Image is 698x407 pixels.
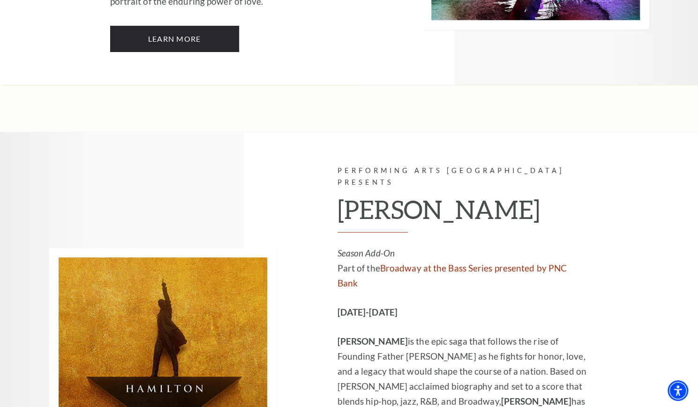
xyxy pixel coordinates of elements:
a: Broadway at the Bass Series presented by PNC Bank [338,263,567,288]
p: Performing Arts [GEOGRAPHIC_DATA] Presents [338,165,588,188]
strong: [PERSON_NAME] [338,336,408,347]
h2: [PERSON_NAME] [338,194,588,233]
p: Part of the [338,246,588,291]
div: Accessibility Menu [668,380,688,401]
strong: [PERSON_NAME] [501,396,571,407]
em: Season Add-On [338,248,395,258]
strong: [DATE]-[DATE] [338,307,398,317]
a: Learn More The Notebook [110,26,239,52]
